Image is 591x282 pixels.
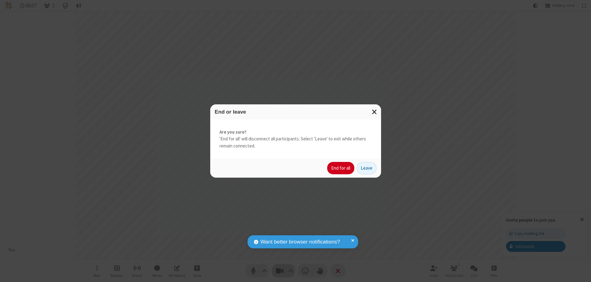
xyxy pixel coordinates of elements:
button: Leave [357,162,376,174]
button: End for all [327,162,354,174]
button: Close modal [368,104,381,119]
h3: End or leave [215,109,376,115]
span: Want better browser notifications? [260,238,340,246]
strong: Are you sure? [219,129,372,136]
div: 'End for all' will disconnect all participants. Select 'Leave' to exit while others remain connec... [210,119,381,159]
